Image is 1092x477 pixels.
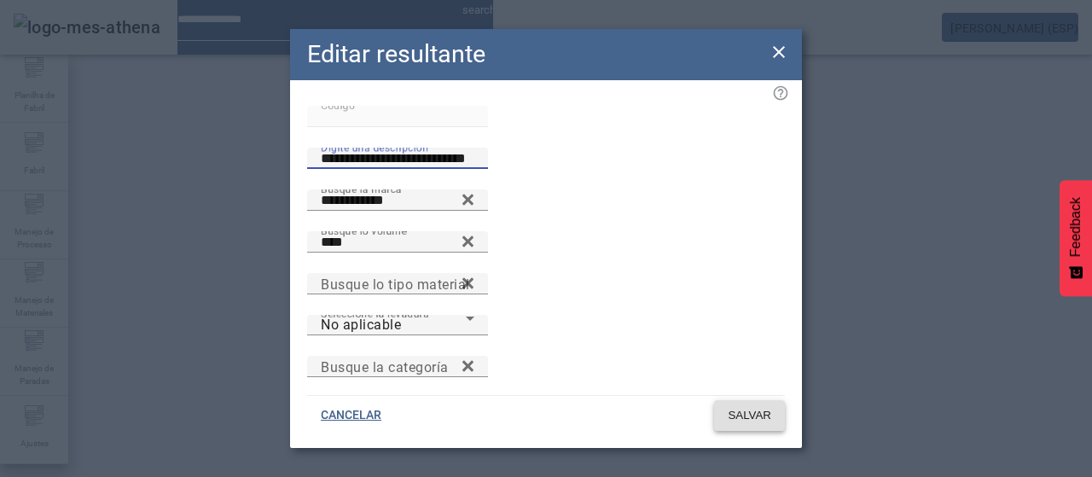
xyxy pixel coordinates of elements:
h2: Editar resultante [307,36,485,73]
mat-label: Digite una descripción [321,141,428,153]
mat-label: Busque la categoría [321,358,449,375]
button: SALVAR [714,400,785,431]
button: Feedback - Mostrar pesquisa [1060,180,1092,296]
span: No aplicable [321,317,401,333]
input: Number [321,274,474,294]
input: Number [321,357,474,377]
button: CANCELAR [307,400,395,431]
mat-label: Busque lo tipo material [321,276,470,292]
input: Number [321,232,474,253]
span: SALVAR [728,407,771,424]
mat-label: Busque lo volume [321,224,407,236]
span: Feedback [1068,197,1083,257]
mat-label: Busque la marca [321,183,402,195]
span: CANCELAR [321,407,381,424]
mat-label: Código [321,99,355,111]
input: Number [321,190,474,211]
